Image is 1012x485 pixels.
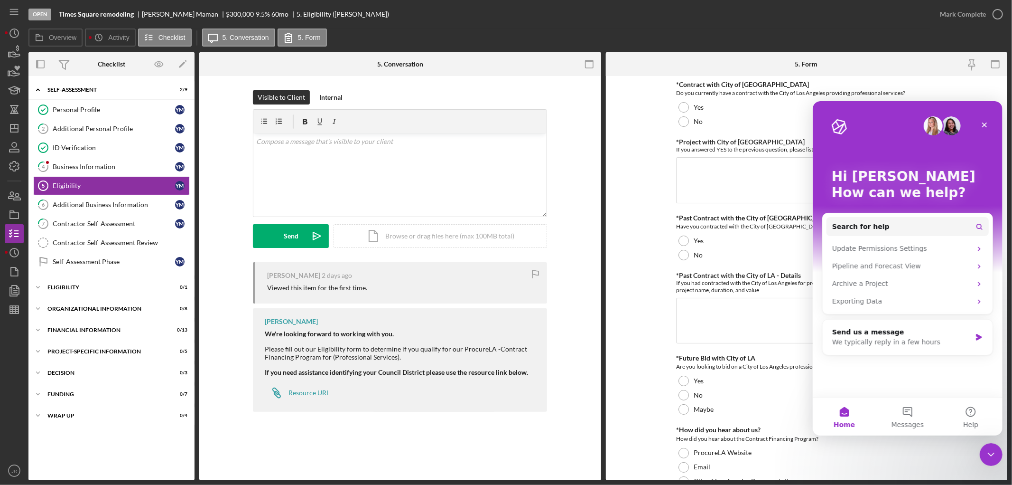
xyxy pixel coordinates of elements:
[319,90,343,105] div: Internal
[170,285,187,290] div: 0 / 1
[28,29,83,47] button: Overview
[170,391,187,397] div: 0 / 7
[676,362,937,371] div: Are you looking to bid on a City of Los Angeles professional services contract within the next 6 ...
[42,125,45,132] tspan: 2
[284,224,298,248] div: Send
[676,222,937,231] div: Have you contracted with the City of [GEOGRAPHIC_DATA] for professional services in the past?
[676,88,937,98] div: Do you currently have a contract with the City of Los Angeles providing professional services?
[138,29,192,47] button: Checklist
[265,368,528,376] strong: If you need assistance identifying your Council District please use the resource link below.
[47,370,164,376] div: Decision
[980,443,1003,466] iframe: Intercom live chat
[53,182,175,190] div: Eligibility
[11,468,17,474] text: JR
[33,157,190,176] a: 4Business InformationYM
[42,163,45,170] tspan: 4
[278,29,327,47] button: 5. Form
[940,5,986,24] div: Mark Complete
[322,272,352,279] time: 2025-10-08 15:54
[694,449,752,456] label: ProcureLA Website
[175,143,185,152] div: Y M
[49,34,76,41] label: Overview
[226,10,254,18] span: $300,000
[267,272,320,279] div: [PERSON_NAME]
[175,162,185,171] div: Y M
[108,34,129,41] label: Activity
[47,327,164,333] div: Financial Information
[33,100,190,119] a: Personal ProfileYM
[170,87,187,93] div: 2 / 9
[33,138,190,157] a: ID VerificationYM
[170,327,187,333] div: 0 / 13
[676,354,937,362] div: *Future Bid with City of LA
[676,138,805,146] label: *Project with City of [GEOGRAPHIC_DATA]
[33,214,190,233] a: 7Contractor Self-AssessmentYM
[676,81,937,88] div: *Contract with City of [GEOGRAPHIC_DATA]
[53,201,175,209] div: Additional Business Information
[33,176,190,195] a: 5EligibilityYM
[676,271,801,279] label: *Past Contract with the City of LA - Details
[258,90,305,105] div: Visible to Client
[47,391,164,397] div: Funding
[98,60,125,68] div: Checklist
[33,119,190,138] a: 2Additional Personal ProfileYM
[170,349,187,354] div: 0 / 5
[47,413,164,418] div: Wrap up
[253,224,329,248] button: Send
[267,284,367,292] div: Viewed this item for the first time.
[5,461,24,480] button: JR
[694,463,710,471] label: Email
[676,214,937,222] div: *Past Contract with the City of [GEOGRAPHIC_DATA]
[42,183,45,189] tspan: 5
[28,9,51,20] div: Open
[33,233,190,252] a: Contractor Self-Assessment Review
[813,101,1003,436] iframe: Intercom live chat
[297,10,389,18] div: 5. Eligibility ([PERSON_NAME])
[33,195,190,214] a: 6Additional Business InformationYM
[42,201,45,208] tspan: 6
[142,10,226,18] div: [PERSON_NAME] Maman
[694,477,795,485] label: City of Los Angeles Representative
[47,306,164,312] div: Organizational Information
[85,29,135,47] button: Activity
[256,10,270,18] div: 9.5 %
[53,258,175,266] div: Self-Assessment Phase
[694,237,704,245] label: Yes
[170,413,187,418] div: 0 / 4
[271,10,288,18] div: 60 mo
[175,124,185,133] div: Y M
[53,106,175,114] div: Personal Profile
[53,220,175,228] div: Contractor Self-Assessment
[676,279,937,294] div: If you had contracted with the City of Los Angeles for professional services in the past, please ...
[315,90,347,105] button: Internal
[175,181,185,190] div: Y M
[694,406,714,413] label: Maybe
[47,87,164,93] div: Self-Assessment
[265,383,330,402] a: Resource URL
[223,34,269,41] label: 5. Conversation
[53,163,175,171] div: Business Information
[158,34,186,41] label: Checklist
[265,330,394,338] strong: We're looking forward to working with you.
[53,125,175,133] div: Additional Personal Profile
[676,426,937,434] div: *How did you hear about us?
[694,251,703,259] label: No
[694,118,703,125] label: No
[175,200,185,209] div: Y M
[47,285,164,290] div: Eligibility
[694,377,704,385] label: Yes
[694,391,703,399] label: No
[795,60,818,68] div: 5. Form
[694,104,704,111] label: Yes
